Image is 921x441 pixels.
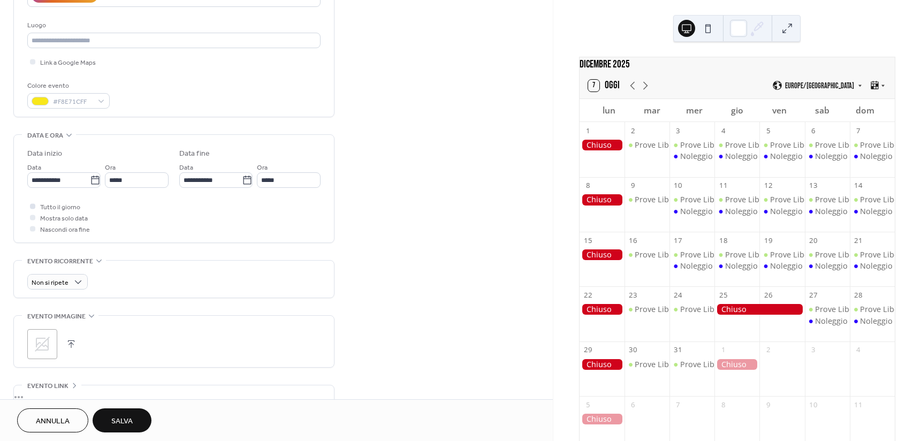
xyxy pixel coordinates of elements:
div: 12 [764,181,773,191]
div: Prove Libere [759,194,804,205]
div: Prove Libere [714,194,759,205]
div: Noleggio kart [850,261,895,271]
div: Prove Libere [680,140,726,150]
div: Noleggio kart [680,151,729,162]
span: Salva [111,416,133,427]
div: Prove Libere [669,249,714,260]
div: Chiuso [580,194,625,205]
div: sab [801,99,844,122]
div: Prove Libere [725,140,771,150]
div: Chiuso [714,359,759,370]
div: Prove Libere [815,140,861,150]
div: Noleggio kart [725,261,774,271]
div: Noleggio kart [815,316,864,326]
div: 3 [809,345,818,355]
div: Noleggio kart [714,261,759,271]
div: 7 [854,126,863,135]
div: Prove Libere [860,194,906,205]
div: Prove Libere [680,359,726,370]
div: Prove Libere [625,249,669,260]
div: Prove Libere [635,194,681,205]
div: Prove Libere [725,249,771,260]
div: Noleggio kart [669,151,714,162]
div: Data fine [179,148,210,159]
div: Prove Libere [680,249,726,260]
span: Non si ripete [32,277,68,289]
div: 22 [583,291,593,300]
div: Prove Libere [725,194,771,205]
div: Noleggio kart [860,151,909,162]
span: Annulla [36,416,70,427]
div: Noleggio kart [815,261,864,271]
div: 11 [854,400,863,409]
button: Annulla [17,408,88,432]
div: Prove Libere [805,249,850,260]
span: Link a Google Maps [40,57,96,69]
div: 10 [673,181,683,191]
div: Prove Libere [770,140,816,150]
span: Evento ricorrente [27,256,93,267]
div: Prove Libere [625,140,669,150]
div: 28 [854,291,863,300]
div: dom [843,99,886,122]
div: Prove Libere [805,140,850,150]
div: Prove Libere [680,194,726,205]
div: 19 [764,235,773,245]
div: Prove Libere [635,359,681,370]
div: Noleggio kart [714,151,759,162]
div: 26 [764,291,773,300]
div: Prove Libere [770,249,816,260]
div: 9 [764,400,773,409]
div: Chiuso [580,304,625,315]
div: Prove Libere [860,304,906,315]
div: Noleggio kart [680,261,729,271]
span: Ora [257,162,268,173]
div: Noleggio kart [805,261,850,271]
div: Noleggio kart [714,206,759,217]
div: 30 [628,345,638,355]
div: Prove Libere [669,140,714,150]
div: Noleggio kart [850,316,895,326]
div: Chiuso [580,414,625,424]
div: Noleggio kart [669,206,714,217]
div: Noleggio kart [805,206,850,217]
div: 4 [854,345,863,355]
div: 14 [854,181,863,191]
div: 13 [809,181,818,191]
div: Prove Libere [815,194,861,205]
div: 8 [583,181,593,191]
div: Prove Libere [759,140,804,150]
div: Prove Libere [770,194,816,205]
div: Prove Libere [680,304,726,315]
div: 20 [809,235,818,245]
div: 29 [583,345,593,355]
div: gio [716,99,758,122]
div: Prove Libere [625,359,669,370]
div: 31 [673,345,683,355]
span: Europe/[GEOGRAPHIC_DATA] [785,82,854,89]
div: Noleggio kart [815,151,864,162]
div: 9 [628,181,638,191]
div: 17 [673,235,683,245]
div: Luogo [27,20,318,31]
div: lun [588,99,631,122]
div: Noleggio kart [860,206,909,217]
span: Data [179,162,193,173]
div: 4 [718,126,728,135]
div: 11 [718,181,728,191]
div: 23 [628,291,638,300]
div: Noleggio kart [770,261,819,271]
div: Prove Libere [815,249,861,260]
div: mar [630,99,673,122]
div: 5 [764,126,773,135]
div: Prove Libere [850,249,895,260]
div: ; [27,329,57,359]
div: Chiuso [580,359,625,370]
span: Evento link [27,381,68,392]
div: 18 [718,235,728,245]
div: Prove Libere [625,304,669,315]
div: Noleggio kart [725,151,774,162]
div: 2 [764,345,773,355]
div: Prove Libere [850,140,895,150]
